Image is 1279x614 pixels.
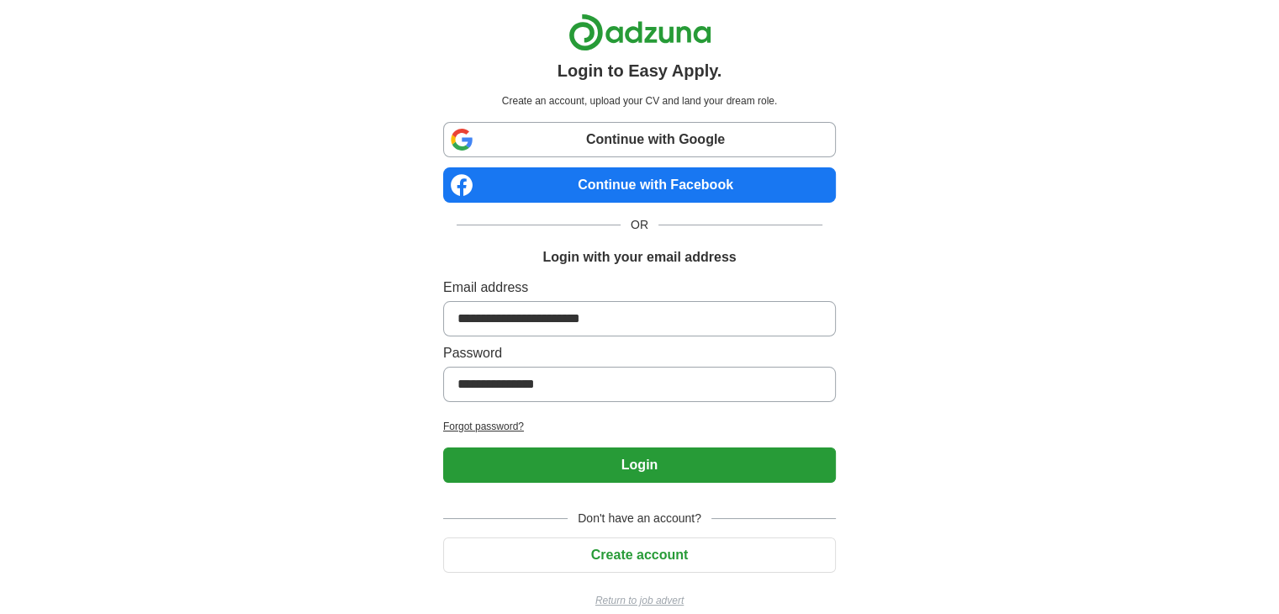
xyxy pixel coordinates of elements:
h1: Login to Easy Apply. [558,58,722,83]
h1: Login with your email address [542,247,736,267]
p: Create an account, upload your CV and land your dream role. [447,93,832,109]
label: Email address [443,278,836,298]
a: Continue with Facebook [443,167,836,203]
img: Adzuna logo [568,13,711,51]
a: Forgot password? [443,419,836,434]
button: Login [443,447,836,483]
span: OR [621,216,658,234]
a: Return to job advert [443,593,836,608]
button: Create account [443,537,836,573]
a: Create account [443,548,836,562]
a: Continue with Google [443,122,836,157]
span: Don't have an account? [568,510,711,527]
label: Password [443,343,836,363]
